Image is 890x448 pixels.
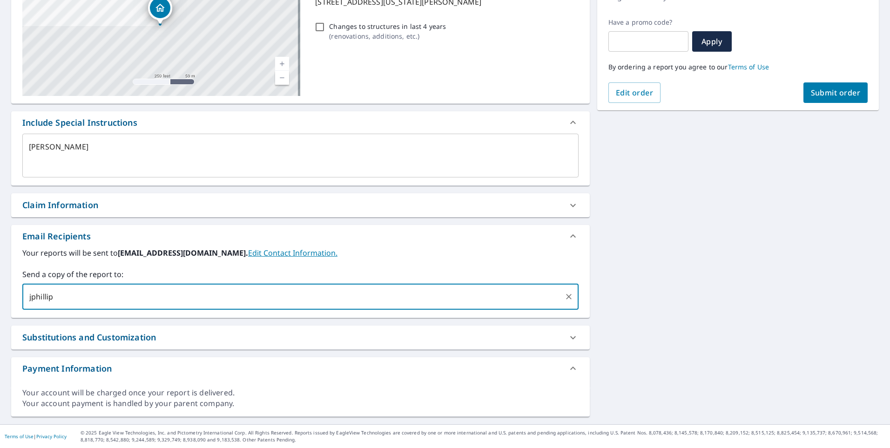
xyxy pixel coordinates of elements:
p: By ordering a report you agree to our [608,63,868,71]
div: Payment Information [22,362,112,375]
div: Your account payment is handled by your parent company. [22,398,579,409]
textarea: [PERSON_NAME] [29,143,572,169]
a: Current Level 17, Zoom Out [275,71,289,85]
span: Submit order [811,88,861,98]
p: Changes to structures in last 4 years [329,21,446,31]
div: Email Recipients [22,230,91,243]
a: EditContactInfo [248,248,337,258]
div: Include Special Instructions [22,116,137,129]
div: Claim Information [11,193,590,217]
div: Substitutions and Customization [22,331,156,344]
div: Substitutions and Customization [11,326,590,349]
label: Have a promo code? [608,18,688,27]
span: Edit order [616,88,654,98]
label: Send a copy of the report to: [22,269,579,280]
span: Apply [700,36,724,47]
button: Apply [692,31,732,52]
a: Terms of Use [728,62,769,71]
a: Privacy Policy [36,433,67,440]
button: Clear [562,290,575,303]
a: Terms of Use [5,433,34,440]
div: Email Recipients [11,225,590,247]
div: Include Special Instructions [11,111,590,134]
button: Submit order [803,82,868,103]
p: © 2025 Eagle View Technologies, Inc. and Pictometry International Corp. All Rights Reserved. Repo... [81,429,885,443]
div: Payment Information [11,357,590,380]
a: Current Level 17, Zoom In [275,57,289,71]
p: ( renovations, additions, etc. ) [329,31,446,41]
div: Claim Information [22,199,98,211]
p: | [5,434,67,439]
button: Edit order [608,82,661,103]
div: Your account will be charged once your report is delivered. [22,387,579,398]
b: [EMAIL_ADDRESS][DOMAIN_NAME]. [118,248,248,258]
label: Your reports will be sent to [22,247,579,258]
